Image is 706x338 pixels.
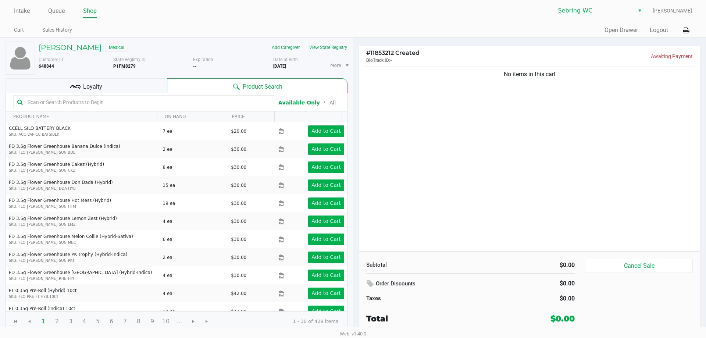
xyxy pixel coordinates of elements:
div: Subtotal [366,261,465,269]
span: Web: v1.40.0 [340,331,366,337]
td: FD 3.5g Flower Greenhouse Lemon Zest (Hybrid) [6,212,160,230]
span: [PERSON_NAME] [653,7,692,15]
p: SKU: FLO-[PERSON_NAME]-SUN-HTM [9,204,157,209]
div: $0.00 [513,277,575,290]
p: SKU: ACC-VAP-CC-BATSIBLK [9,132,157,137]
td: 6 ea [160,230,228,248]
button: Add to Cart [308,143,344,155]
span: Go to the last page [204,319,210,324]
span: Sebring WC [558,6,630,15]
app-button-loader: Add to Cart [311,218,341,224]
span: Date of Birth [273,57,298,62]
span: $30.00 [231,219,246,224]
span: $42.00 [231,291,246,296]
td: 19 ea [160,302,228,320]
span: Go to the previous page [26,319,32,324]
button: Add to Cart [308,125,344,137]
p: SKU: FLO-PRE-FT-HYB.10CT [9,294,157,299]
div: $0.00 [476,294,575,303]
button: Select [634,4,645,17]
span: Go to the previous page [22,314,36,328]
span: - [390,58,392,63]
span: Expiration [193,57,213,62]
span: $42.00 [231,309,246,314]
div: No items in this cart [364,70,695,79]
app-button-loader: Add to Cart [311,146,341,152]
b: [DATE] [273,64,286,69]
span: Page 4 [77,314,91,328]
td: 8 ea [160,158,228,176]
span: Page 9 [145,314,159,328]
p: SKU: FLO-[PERSON_NAME]-SUN-PKT [9,258,157,263]
app-button-loader: Add to Cart [311,290,341,296]
button: Add Caregiver [267,42,304,53]
td: FD 3.5g Flower Greenhouse [GEOGRAPHIC_DATA] (Hybrid-Indica) [6,266,160,284]
span: Loyalty [83,82,102,91]
td: 19 ea [160,194,228,212]
app-button-loader: Add to Cart [311,236,341,242]
span: # [366,49,370,56]
p: SKU: FLO-[PERSON_NAME]-SUN-MEC [9,240,157,245]
div: Total [366,313,498,325]
li: More [327,59,350,72]
td: 15 ea [160,176,228,194]
p: SKU: FLO-[PERSON_NAME]-DDA-HYB [9,186,157,191]
button: Add to Cart [308,270,344,281]
b: 648844 [39,64,54,69]
span: ᛫ [320,99,329,106]
span: Customer ID [39,57,63,62]
td: 4 ea [160,284,228,302]
app-button-loader: Add to Cart [311,200,341,206]
app-button-loader: Add to Cart [311,254,341,260]
span: Go to the next page [190,319,196,324]
h5: [PERSON_NAME] [39,43,101,52]
button: Cancel Sale [586,259,693,273]
button: Add to Cart [308,252,344,263]
span: Page 8 [132,314,146,328]
app-button-loader: Add to Cart [311,182,341,188]
span: Page 2 [50,314,64,328]
a: Queue [48,6,65,16]
span: $20.00 [231,129,246,134]
td: 2 ea [160,140,228,158]
span: Go to the first page [9,314,23,328]
td: 4 ea [160,266,228,284]
button: All [329,99,336,107]
th: PRICE [224,111,274,122]
td: FD 3.5g Flower Greenhouse Don Dada (Hybrid) [6,176,160,194]
td: FD 3.5g Flower Greenhouse Melon Collie (Hybrid-Sativa) [6,230,160,248]
div: $0.00 [476,261,575,270]
span: $30.00 [231,273,246,278]
a: Cart [14,25,24,35]
button: Add to Cart [308,306,344,317]
div: Taxes [366,294,465,303]
a: Intake [14,6,30,16]
span: Page 3 [64,314,78,328]
a: Shop [83,6,97,16]
span: $30.00 [231,183,246,188]
td: FD 3.5g Flower Greenhouse Cakez (Hybrid) [6,158,160,176]
button: Add to Cart [308,288,344,299]
span: $30.00 [231,255,246,260]
button: Logout [650,26,668,35]
span: State Registry ID [113,57,146,62]
th: PRODUCT NAME [6,111,157,122]
b: P1FM8279 [113,64,136,69]
button: Add to Cart [308,179,344,191]
button: Add to Cart [308,234,344,245]
td: 2 ea [160,248,228,266]
div: Data table [6,111,347,311]
span: $30.00 [231,237,246,242]
app-button-loader: Add to Cart [311,272,341,278]
span: Page 11 [172,314,186,328]
p: SKU: FLO-[PERSON_NAME]-SUN-CKZ [9,168,157,173]
button: Open Drawer [605,26,638,35]
th: ON HAND [157,111,224,122]
p: SKU: FLO-[PERSON_NAME]-SUN-BDL [9,150,157,155]
span: Go to the last page [200,314,214,328]
b: -- [193,64,197,69]
span: Page 6 [104,314,118,328]
app-button-loader: Add to Cart [311,128,341,134]
span: More [330,62,341,69]
span: Go to the next page [186,314,200,328]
